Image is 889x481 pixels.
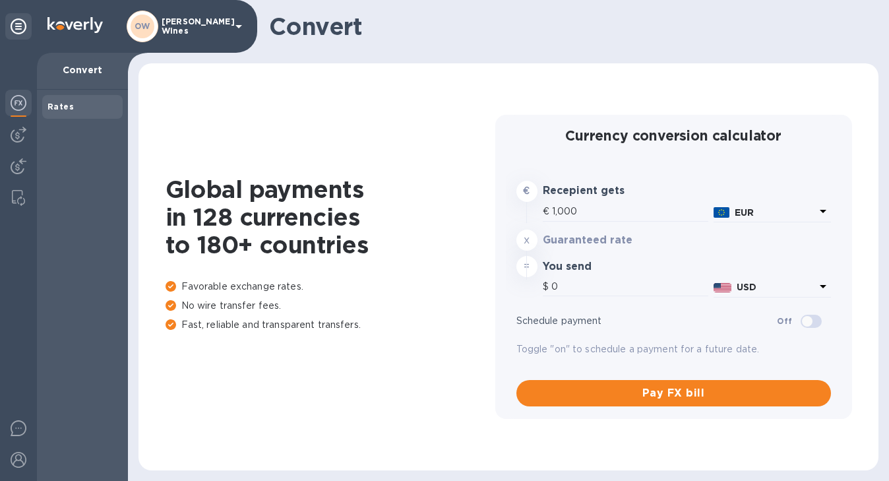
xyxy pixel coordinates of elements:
[714,283,731,292] img: USD
[47,102,74,112] b: Rates
[552,202,708,222] input: Amount
[551,277,708,297] input: Amount
[516,256,537,277] div: =
[47,63,117,77] p: Convert
[735,207,754,218] b: EUR
[543,277,551,297] div: $
[777,316,792,326] b: Off
[516,314,778,328] p: Schedule payment
[162,17,228,36] p: [PERSON_NAME] Wines
[135,21,150,31] b: OW
[543,261,671,273] h3: You send
[11,95,26,111] img: Foreign exchange
[516,342,831,356] p: Toggle "on" to schedule a payment for a future date.
[269,13,868,40] h1: Convert
[516,230,537,251] div: x
[516,380,831,406] button: Pay FX bill
[516,127,831,144] h2: Currency conversion calculator
[166,176,495,259] h1: Global payments in 128 currencies to 180+ countries
[737,282,756,292] b: USD
[166,318,495,332] p: Fast, reliable and transparent transfers.
[166,280,495,294] p: Favorable exchange rates.
[523,185,530,196] strong: €
[47,17,103,33] img: Logo
[166,299,495,313] p: No wire transfer fees.
[543,234,671,247] h3: Guaranteed rate
[527,385,820,401] span: Pay FX bill
[543,185,671,197] h3: Recepient gets
[543,202,552,222] div: €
